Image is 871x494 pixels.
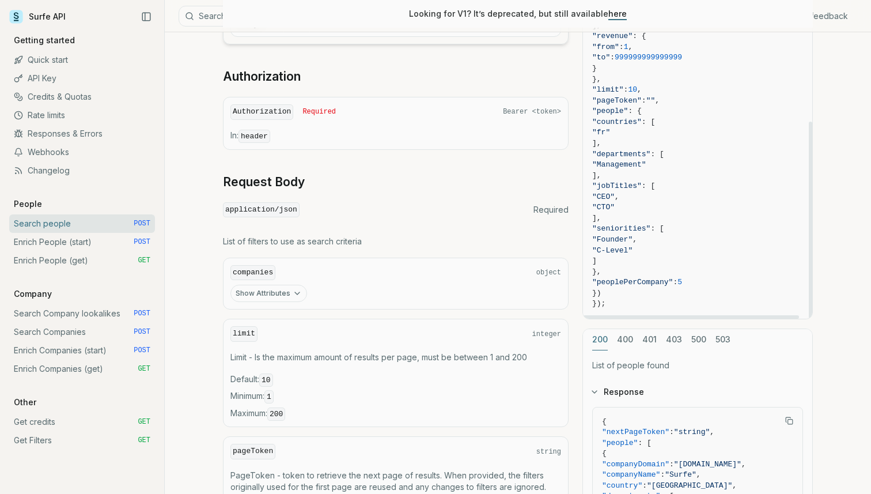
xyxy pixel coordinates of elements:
span: ], [592,171,601,180]
span: ], [592,214,601,223]
span: : [669,460,674,469]
a: Quick start [9,51,155,69]
button: Show Attributes [230,285,307,302]
a: Enrich People (start) POST [9,233,155,251]
span: : [610,53,615,62]
span: : [ [650,224,664,233]
span: GET [138,436,150,445]
span: "companyDomain" [602,460,669,469]
span: POST [134,309,150,318]
a: Responses & Errors [9,125,155,143]
a: Authorization [223,69,301,85]
span: "pageToken" [592,96,642,105]
span: : [642,481,647,490]
a: Request Body [223,174,305,190]
code: companies [230,265,275,281]
span: } [592,64,597,73]
span: { [602,449,607,458]
code: pageToken [230,444,275,459]
span: : [ [642,118,655,126]
a: Enrich Companies (start) POST [9,341,155,360]
span: : [660,470,665,479]
span: , [741,460,746,469]
span: 10 [628,85,637,94]
button: Response [583,377,812,407]
a: Surfe API [9,8,66,25]
span: : { [633,32,646,40]
span: Minimum : [230,390,561,403]
span: "C-Level" [592,246,633,255]
span: "revenue" [592,32,633,40]
button: 401 [642,329,657,350]
span: : [624,85,628,94]
span: "peoplePerCompany" [592,278,673,286]
span: : [619,43,624,51]
span: , [655,96,660,105]
code: limit [230,326,257,342]
button: 200 [592,329,608,350]
span: , [696,470,701,479]
span: "people" [602,439,638,447]
span: "fr" [592,128,610,137]
code: Authorization [230,104,293,120]
span: 999999999999999 [615,53,682,62]
span: "nextPageToken" [602,428,669,436]
a: Rate limits [9,106,155,125]
a: Get credits GET [9,413,155,431]
span: "Surfe" [665,470,696,479]
span: "Management" [592,160,646,169]
span: , [628,43,633,51]
code: 10 [259,374,273,387]
span: "CEO" [592,193,615,201]
code: application/json [223,202,300,218]
span: "departments" [592,150,650,159]
button: Search⌘K [179,6,467,27]
span: GET [138,364,150,374]
a: Search Companies POST [9,323,155,341]
span: "Founder" [592,235,633,244]
span: : [ [650,150,664,159]
span: "jobTitles" [592,182,642,190]
span: , [710,428,714,436]
span: "CTO" [592,203,615,212]
span: "country" [602,481,642,490]
button: 400 [617,329,633,350]
span: 5 [677,278,682,286]
span: }, [592,75,601,84]
a: Give feedback [791,10,848,22]
span: "" [646,96,656,105]
span: GET [138,256,150,265]
span: POST [134,237,150,247]
a: Enrich People (get) GET [9,251,155,270]
span: }); [592,299,605,308]
span: "limit" [592,85,624,94]
span: "companyName" [602,470,660,479]
span: , [732,481,737,490]
span: POST [134,219,150,228]
span: : [ [642,182,655,190]
a: Search Company lookalikes POST [9,304,155,323]
span: "[DOMAIN_NAME]" [674,460,741,469]
code: header [238,130,270,143]
a: Changelog [9,161,155,180]
span: "from" [592,43,619,51]
span: ], [592,139,601,148]
p: List of filters to use as search criteria [223,236,569,247]
code: 200 [267,408,285,421]
span: Maximum : [230,408,561,420]
span: : [ [638,439,651,447]
span: { [602,417,607,426]
span: Bearer <token> [503,107,561,116]
a: API Key [9,69,155,88]
span: : [669,428,674,436]
span: 1 [624,43,628,51]
span: POST [134,327,150,337]
button: 403 [666,329,682,350]
button: 500 [691,329,706,350]
span: "countries" [592,118,642,126]
span: integer [532,330,561,339]
button: Copy Text [781,412,798,429]
span: , [615,193,619,201]
span: ] [592,257,597,265]
a: Search people POST [9,214,155,233]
